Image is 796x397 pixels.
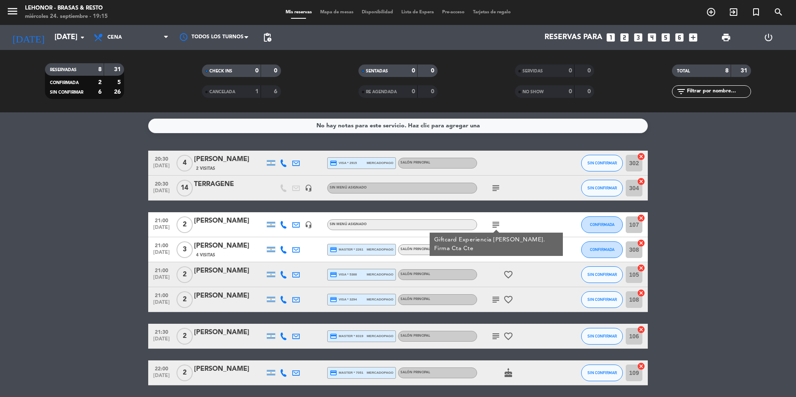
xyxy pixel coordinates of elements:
[177,291,193,308] span: 2
[330,332,363,340] span: master * 8319
[587,297,617,302] span: SIN CONFIRMAR
[151,240,172,250] span: 21:00
[151,265,172,275] span: 21:00
[587,89,592,94] strong: 0
[686,87,751,96] input: Filtrar por nombre...
[330,271,357,278] span: visa * 5388
[367,370,393,375] span: mercadopago
[660,32,671,43] i: looks_5
[774,7,784,17] i: search
[25,4,108,12] div: Lehonor - Brasas & Resto
[50,81,79,85] span: CONFIRMADA
[194,154,265,165] div: [PERSON_NAME]
[107,35,122,40] span: Cena
[77,32,87,42] i: arrow_drop_down
[209,90,235,94] span: CANCELADA
[151,290,172,300] span: 21:00
[581,328,623,345] button: SIN CONFIRMAR
[367,247,393,252] span: mercadopago
[177,266,193,283] span: 2
[469,10,515,15] span: Tarjetas de regalo
[330,369,363,377] span: master * 7051
[151,188,172,198] span: [DATE]
[305,221,312,228] i: headset_mic
[114,89,122,95] strong: 26
[581,155,623,171] button: SIN CONFIRMAR
[729,7,739,17] i: exit_to_app
[151,300,172,309] span: [DATE]
[274,89,279,94] strong: 6
[637,152,645,161] i: cancel
[151,275,172,284] span: [DATE]
[581,180,623,196] button: SIN CONFIRMAR
[6,5,19,17] i: menu
[151,336,172,346] span: [DATE]
[194,327,265,338] div: [PERSON_NAME]
[50,68,77,72] span: RESERVADAS
[151,373,172,382] span: [DATE]
[522,90,544,94] span: NO SHOW
[330,296,337,303] i: credit_card
[330,159,357,167] span: visa * 2915
[569,89,572,94] strong: 0
[367,333,393,339] span: mercadopago
[151,363,172,373] span: 22:00
[412,89,415,94] strong: 0
[491,295,501,305] i: subject
[151,327,172,336] span: 21:30
[581,365,623,381] button: SIN CONFIRMAR
[330,246,363,253] span: master * 2261
[98,67,102,72] strong: 8
[98,89,102,95] strong: 6
[400,298,430,301] span: SALÓN PRINCIPAL
[196,165,215,172] span: 2 Visitas
[725,68,729,74] strong: 8
[177,365,193,381] span: 2
[50,90,83,94] span: SIN CONFIRMAR
[637,362,645,370] i: cancel
[281,10,316,15] span: Mis reservas
[503,295,513,305] i: favorite_border
[434,236,559,253] div: Giftcard Experiencia [PERSON_NAME]. Firma Cta Cte
[194,241,265,251] div: [PERSON_NAME]
[177,328,193,345] span: 2
[637,177,645,186] i: cancel
[400,161,430,164] span: SALÓN PRINCIPAL
[255,68,259,74] strong: 0
[751,7,761,17] i: turned_in_not
[491,220,501,230] i: subject
[647,32,657,43] i: looks_4
[721,32,731,42] span: print
[255,89,259,94] strong: 1
[6,28,50,47] i: [DATE]
[637,264,645,272] i: cancel
[366,69,388,73] span: SENTADAS
[194,179,265,190] div: TERRAGENE
[367,272,393,277] span: mercadopago
[400,371,430,374] span: SALÓN PRINCIPAL
[587,272,617,277] span: SIN CONFIRMAR
[330,186,367,189] span: Sin menú asignado
[330,296,357,303] span: visa * 3294
[151,179,172,188] span: 20:30
[677,69,690,73] span: TOTAL
[637,239,645,247] i: cancel
[431,68,436,74] strong: 0
[209,69,232,73] span: CHECK INS
[366,90,397,94] span: RE AGENDADA
[633,32,644,43] i: looks_3
[637,214,645,222] i: cancel
[569,68,572,74] strong: 0
[305,184,312,192] i: headset_mic
[587,334,617,338] span: SIN CONFIRMAR
[262,32,272,42] span: pending_actions
[688,32,699,43] i: add_box
[400,334,430,337] span: SALÓN PRINCIPAL
[438,10,469,15] span: Pre-acceso
[587,370,617,375] span: SIN CONFIRMAR
[581,291,623,308] button: SIN CONFIRMAR
[491,331,501,341] i: subject
[590,222,614,227] span: CONFIRMADA
[330,246,337,253] i: credit_card
[330,369,337,377] i: credit_card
